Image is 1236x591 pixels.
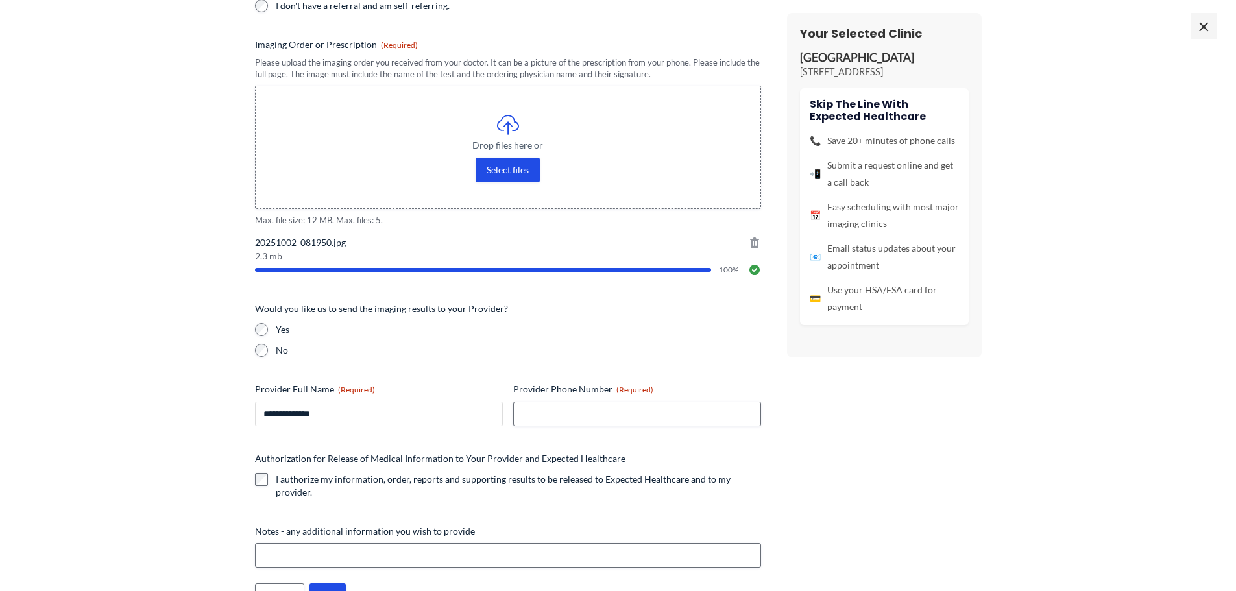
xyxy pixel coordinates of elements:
[338,385,375,394] span: (Required)
[810,165,821,182] span: 📲
[255,38,761,51] label: Imaging Order or Prescription
[255,252,761,261] span: 2.3 mb
[255,302,508,315] legend: Would you like us to send the imaging results to your Provider?
[255,525,761,538] label: Notes - any additional information you wish to provide
[276,323,761,336] label: Yes
[1191,13,1217,39] span: ×
[255,383,503,396] label: Provider Full Name
[255,214,761,226] span: Max. file size: 12 MB, Max. files: 5.
[381,40,418,50] span: (Required)
[282,141,734,150] span: Drop files here or
[810,282,959,315] li: Use your HSA/FSA card for payment
[800,66,969,78] p: [STREET_ADDRESS]
[276,473,761,499] label: I authorize my information, order, reports and supporting results to be released to Expected Heal...
[719,266,740,274] span: 100%
[255,452,625,465] legend: Authorization for Release of Medical Information to Your Provider and Expected Healthcare
[255,56,761,80] div: Please upload the imaging order you received from your doctor. It can be a picture of the prescri...
[616,385,653,394] span: (Required)
[810,98,959,123] h4: Skip the line with Expected Healthcare
[810,207,821,224] span: 📅
[800,51,969,66] p: [GEOGRAPHIC_DATA]
[810,290,821,307] span: 💳
[810,248,821,265] span: 📧
[800,26,969,41] h3: Your Selected Clinic
[513,383,761,396] label: Provider Phone Number
[276,344,761,357] label: No
[810,132,959,149] li: Save 20+ minutes of phone calls
[810,157,959,191] li: Submit a request online and get a call back
[476,158,540,182] button: select files, imaging order or prescription(required)
[810,132,821,149] span: 📞
[810,240,959,274] li: Email status updates about your appointment
[810,199,959,232] li: Easy scheduling with most major imaging clinics
[255,236,761,249] span: 20251002_081950.jpg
